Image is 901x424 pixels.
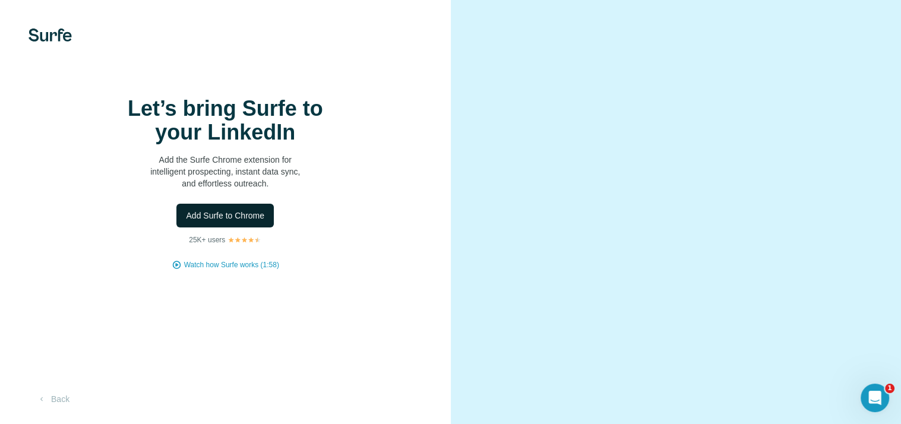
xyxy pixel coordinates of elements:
[184,260,279,270] button: Watch how Surfe works (1:58)
[29,388,78,410] button: Back
[885,384,894,393] span: 1
[106,154,344,189] p: Add the Surfe Chrome extension for intelligent prospecting, instant data sync, and effortless out...
[861,384,889,412] iframe: Intercom live chat
[186,210,264,222] span: Add Surfe to Chrome
[227,236,261,243] img: Rating Stars
[189,235,225,245] p: 25K+ users
[29,29,72,42] img: Surfe's logo
[106,97,344,144] h1: Let’s bring Surfe to your LinkedIn
[176,204,274,227] button: Add Surfe to Chrome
